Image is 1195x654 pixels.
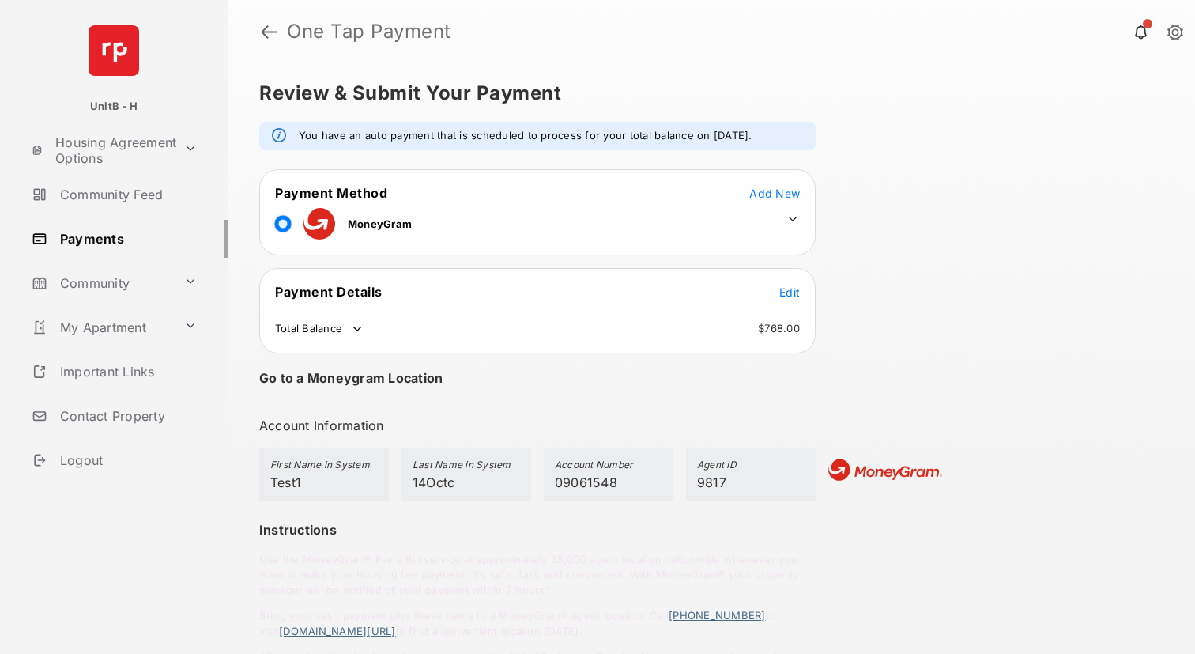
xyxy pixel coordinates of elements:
[25,131,178,169] a: Housing Agreement Options
[275,284,383,300] span: Payment Details
[270,459,378,474] h5: First Name in System
[259,552,816,599] p: Use the MoneyGram® Pay a Bill service at approximately 35,000 agent location nationwide whenever ...
[259,370,443,386] h4: Go to a Moneygram Location
[757,321,801,335] td: $768.00
[749,185,800,201] button: Add New
[270,474,301,490] span: Test1
[274,321,365,337] td: Total Balance
[25,264,178,302] a: Community
[779,284,800,300] button: Edit
[697,459,805,474] h5: Agent ID
[89,25,139,76] img: svg+xml;base64,PHN2ZyB4bWxucz0iaHR0cDovL3d3dy53My5vcmcvMjAwMC9zdmciIHdpZHRoPSI2NCIgaGVpZ2h0PSI2NC...
[555,459,662,474] h5: Account Number
[259,416,816,435] h3: Account Information
[555,474,617,490] span: 09061548
[287,22,451,41] strong: One Tap Payment
[25,308,178,346] a: My Apartment
[259,608,816,639] p: Bring your cash payment plus these items to a MoneyGram® agent location: Call or visit to find a ...
[299,128,752,144] em: You have an auto payment that is scheduled to process for your total balance on [DATE].
[275,185,387,201] span: Payment Method
[348,217,412,230] span: MoneyGram
[25,397,228,435] a: Contact Property
[749,187,800,200] span: Add New
[25,176,228,214] a: Community Feed
[25,220,228,258] a: Payments
[697,474,726,490] span: 9817
[259,84,1151,103] h5: Review & Submit Your Payment
[669,609,765,622] a: [PHONE_NUMBER]
[279,625,395,637] a: [DOMAIN_NAME][URL]
[25,441,228,479] a: Logout
[25,353,203,391] a: Important Links
[413,474,455,490] span: 14Octc
[259,520,816,539] h3: Instructions
[413,459,520,474] h5: Last Name in System
[90,99,138,115] p: UnitB - H
[779,285,800,299] span: Edit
